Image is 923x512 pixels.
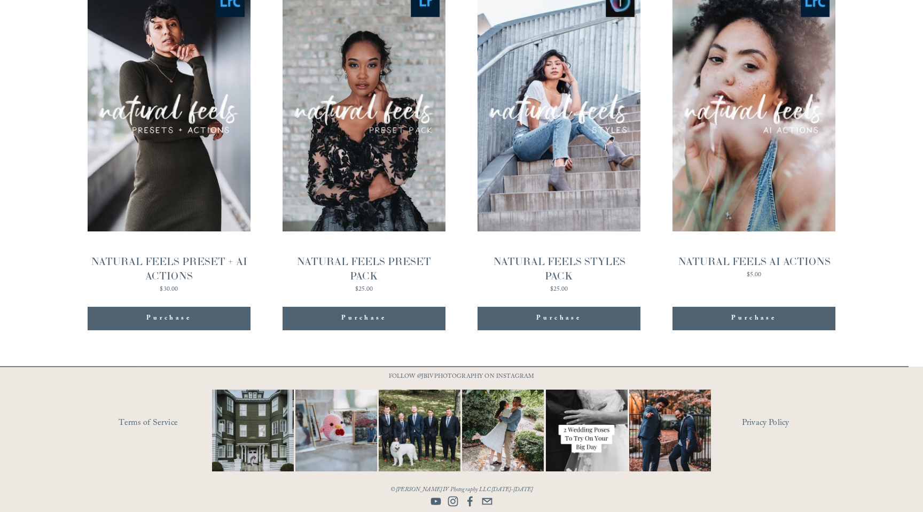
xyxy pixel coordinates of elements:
div: $5.00 [678,272,831,278]
img: Happy #InternationalDogDay to all the pups who have made wedding days, engagement sessions, and p... [358,390,481,471]
a: Terms of Service [119,415,243,432]
span: Purchase [146,313,191,324]
div: $25.00 [478,286,640,293]
button: Purchase [672,307,835,330]
button: Purchase [478,307,640,330]
div: NATURAL FEELS PRESET + AI ACTIONS [88,254,251,283]
a: Facebook [465,496,475,507]
a: Instagram [448,496,458,507]
img: You just need the right photographer that matches your vibe 📷🎉 #RaleighWeddingPhotographer [615,390,724,471]
img: Wideshots aren't just &quot;nice to have,&quot; they're a wedding day essential! 🙌 #Wideshotwedne... [200,390,306,471]
a: YouTube [431,496,441,507]
div: NATURAL FEELS AI ACTIONS [678,254,831,269]
p: FOLLOW @JBIVPHOTOGRAPHY ON INSTAGRAM [368,371,555,383]
em: © [PERSON_NAME] IV Photography LLC [DATE]-[DATE] [390,485,533,495]
div: $30.00 [88,286,251,293]
span: Purchase [731,313,776,324]
img: This has got to be one of the cutest detail shots I've ever taken for a wedding! 📷 @thewoobles #I... [275,390,398,471]
button: Purchase [88,307,251,330]
a: Privacy Policy [742,415,835,432]
span: Purchase [536,313,581,324]
div: NATURAL FEELS STYLES PACK [478,254,640,283]
a: info@jbivphotography.com [482,496,492,507]
div: $25.00 [283,286,445,293]
span: Purchase [341,313,386,324]
button: Purchase [283,307,445,330]
div: NATURAL FEELS PRESET PACK [283,254,445,283]
img: Let&rsquo;s talk about poses for your wedding day! It doesn&rsquo;t have to be complicated, somet... [525,390,648,471]
img: It&rsquo;s that time of year where weddings and engagements pick up and I get the joy of capturin... [462,376,544,485]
